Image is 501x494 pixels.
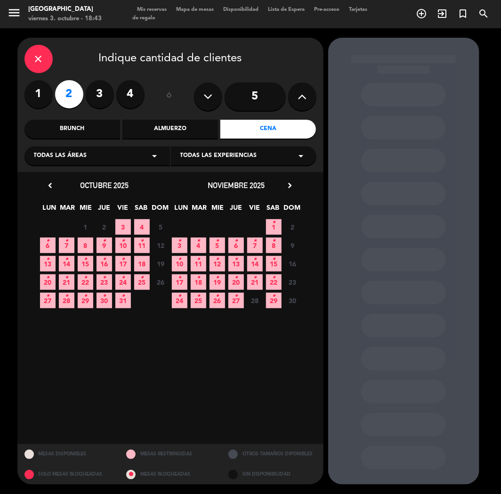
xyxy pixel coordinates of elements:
i: • [216,288,219,304]
i: • [103,252,106,267]
i: search [478,8,489,19]
span: 29 [78,293,93,308]
label: 1 [24,80,53,108]
span: 30 [97,293,112,308]
i: • [46,233,49,248]
span: 24 [115,274,131,290]
i: • [140,233,144,248]
span: 5 [210,238,225,253]
i: • [178,270,181,285]
i: • [46,252,49,267]
span: 28 [59,293,74,308]
span: 24 [172,293,187,308]
span: 1 [266,219,282,235]
span: LUN [173,202,189,218]
span: 2 [285,219,300,235]
i: • [103,233,106,248]
i: • [121,252,125,267]
div: MESAS BLOQUEADAS [119,464,221,485]
i: • [197,270,200,285]
span: octubre 2025 [80,181,129,190]
span: 9 [285,238,300,253]
div: ó [154,80,185,113]
span: 13 [40,256,56,272]
i: arrow_drop_down [296,150,307,162]
span: JUE [97,202,112,218]
span: 14 [59,256,74,272]
span: 26 [153,274,169,290]
span: 21 [59,274,74,290]
span: Mapa de mesas [171,7,218,12]
span: Mis reservas [132,7,171,12]
i: • [253,252,257,267]
i: • [140,270,144,285]
button: menu [7,6,21,23]
span: 11 [134,238,150,253]
span: 29 [266,293,282,308]
span: 16 [97,256,112,272]
span: DOM [283,202,299,218]
div: OTROS TAMAÑOS DIPONIBLES [221,444,323,464]
span: 28 [247,293,263,308]
i: • [253,270,257,285]
span: 15 [78,256,93,272]
span: 27 [40,293,56,308]
i: • [65,288,68,304]
span: 19 [210,274,225,290]
span: SAB [133,202,149,218]
span: 26 [210,293,225,308]
i: arrow_drop_down [149,150,161,162]
i: • [84,288,87,304]
span: 23 [97,274,112,290]
span: JUE [228,202,244,218]
span: 11 [191,256,206,272]
span: 7 [59,238,74,253]
span: 10 [172,256,187,272]
i: • [272,288,275,304]
i: • [272,270,275,285]
span: 16 [285,256,300,272]
span: MIE [210,202,226,218]
i: close [33,53,44,65]
span: 17 [172,274,187,290]
i: • [65,252,68,267]
i: • [65,233,68,248]
i: • [216,233,219,248]
i: • [234,252,238,267]
span: 30 [285,293,300,308]
span: MAR [60,202,75,218]
i: • [121,270,125,285]
i: menu [7,6,21,20]
i: • [46,270,49,285]
div: MESAS DISPONIBLES [17,444,120,464]
span: 8 [78,238,93,253]
span: Disponibilidad [218,7,263,12]
span: 22 [266,274,282,290]
span: 15 [266,256,282,272]
i: • [103,288,106,304]
span: 12 [153,238,169,253]
i: turned_in_not [457,8,469,19]
i: • [178,252,181,267]
span: LUN [41,202,57,218]
i: • [197,288,200,304]
span: 20 [40,274,56,290]
span: 19 [153,256,169,272]
span: 4 [191,238,206,253]
span: 22 [78,274,93,290]
i: chevron_right [285,181,295,190]
i: • [216,252,219,267]
div: viernes 3. octubre - 18:43 [28,14,102,24]
span: 9 [97,238,112,253]
i: • [65,270,68,285]
i: • [197,252,200,267]
span: 23 [285,274,300,290]
span: 31 [115,293,131,308]
span: VIE [247,202,262,218]
span: 25 [191,293,206,308]
i: • [121,288,125,304]
span: Pre-acceso [309,7,344,12]
span: 7 [247,238,263,253]
span: MIE [78,202,94,218]
i: • [234,288,238,304]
